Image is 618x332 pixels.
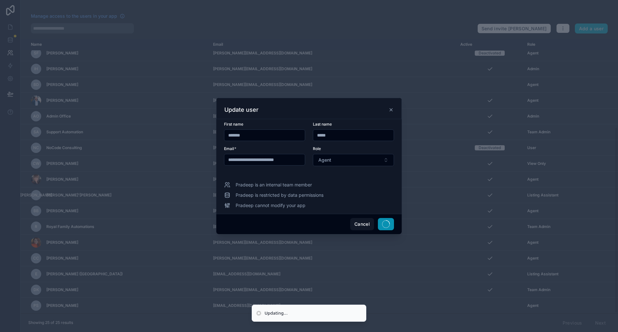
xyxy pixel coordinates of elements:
[265,310,288,317] div: Updating...
[224,106,258,114] h3: Update user
[236,202,305,209] span: Pradeep cannot modify your app
[313,146,321,151] span: Role
[224,122,243,127] span: First name
[313,154,394,166] button: Select Button
[224,146,234,151] span: Email
[313,122,332,127] span: Last name
[236,182,312,188] span: Pradeep is an internal team member
[236,192,323,198] span: Pradeep is restricted by data permissions
[350,218,374,230] button: Cancel
[318,157,331,163] span: Agent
